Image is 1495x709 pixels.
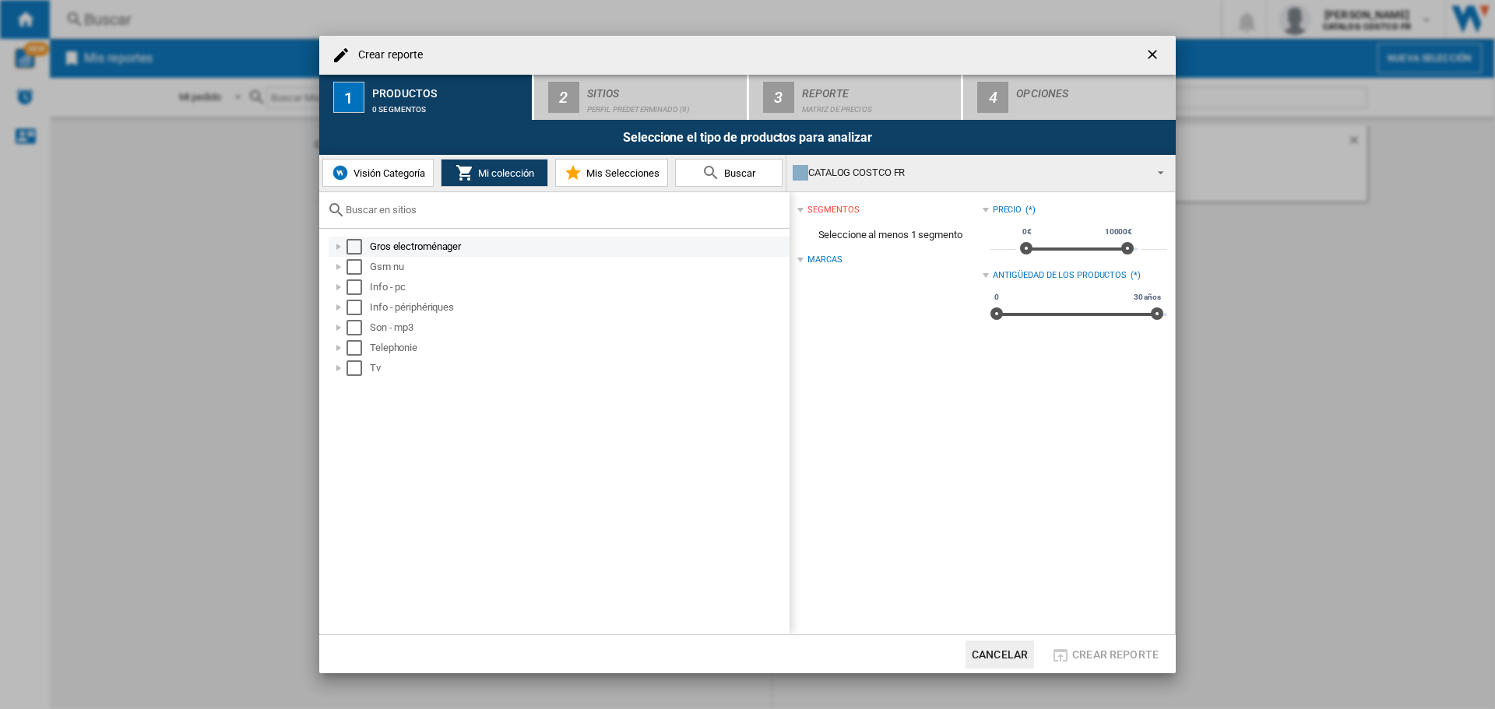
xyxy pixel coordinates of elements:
button: 3 Reporte Matriz de precios [749,75,963,120]
button: 2 Sitios Perfil predeterminado (9) [534,75,748,120]
ng-md-icon: getI18NText('BUTTONS.CLOSE_DIALOG') [1145,47,1163,65]
button: Visión Categoría [322,159,434,187]
span: Crear reporte [1072,648,1159,661]
div: Gsm nu [370,259,787,275]
span: 0€ [1020,226,1034,238]
button: Mi colección [441,159,548,187]
button: Cancelar [966,641,1034,669]
div: segmentos [807,204,859,216]
div: 1 [333,82,364,113]
span: Seleccione al menos 1 segmento [797,220,982,250]
button: Crear reporte [1046,641,1163,669]
md-checkbox: Select [346,360,370,376]
div: 4 [977,82,1008,113]
div: Opciones [1016,81,1170,97]
div: Gros electroménager [370,239,787,254]
md-checkbox: Select [346,320,370,335]
div: CATALOG COSTCO FR [793,162,1144,184]
div: Reporte [802,81,955,97]
md-checkbox: Select [346,239,370,254]
span: Mi colección [474,167,534,179]
button: 1 Productos 0 segmentos [319,75,533,120]
div: 0 segmentos [372,97,526,114]
div: Seleccione el tipo de productos para analizar [319,120,1176,155]
span: Buscar [720,167,755,179]
md-checkbox: Select [346,279,370,295]
div: Marcas [807,254,842,266]
div: Info - périphériques [370,300,787,315]
span: Mis Selecciones [582,167,660,179]
button: Mis Selecciones [555,159,668,187]
div: Matriz de precios [802,97,955,114]
div: Productos [372,81,526,97]
button: getI18NText('BUTTONS.CLOSE_DIALOG') [1138,40,1170,71]
span: 30 años [1131,291,1163,304]
div: Precio [993,204,1022,216]
span: 0 [992,291,1001,304]
div: Telephonie [370,340,787,356]
md-checkbox: Select [346,259,370,275]
div: Info - pc [370,279,787,295]
img: wiser-icon-blue.png [331,163,350,182]
div: Tv [370,360,787,376]
div: 3 [763,82,794,113]
button: 4 Opciones [963,75,1176,120]
div: 2 [548,82,579,113]
div: Son - mp3 [370,320,787,335]
input: Buscar en sitios [346,204,782,216]
h4: Crear reporte [350,47,423,63]
button: Buscar [675,159,783,187]
span: Visión Categoría [350,167,425,179]
md-checkbox: Select [346,300,370,315]
div: Sitios [587,81,740,97]
div: Perfil predeterminado (9) [587,97,740,114]
div: Antigüedad de los productos [993,269,1127,282]
md-checkbox: Select [346,340,370,356]
span: 10000€ [1103,226,1134,238]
